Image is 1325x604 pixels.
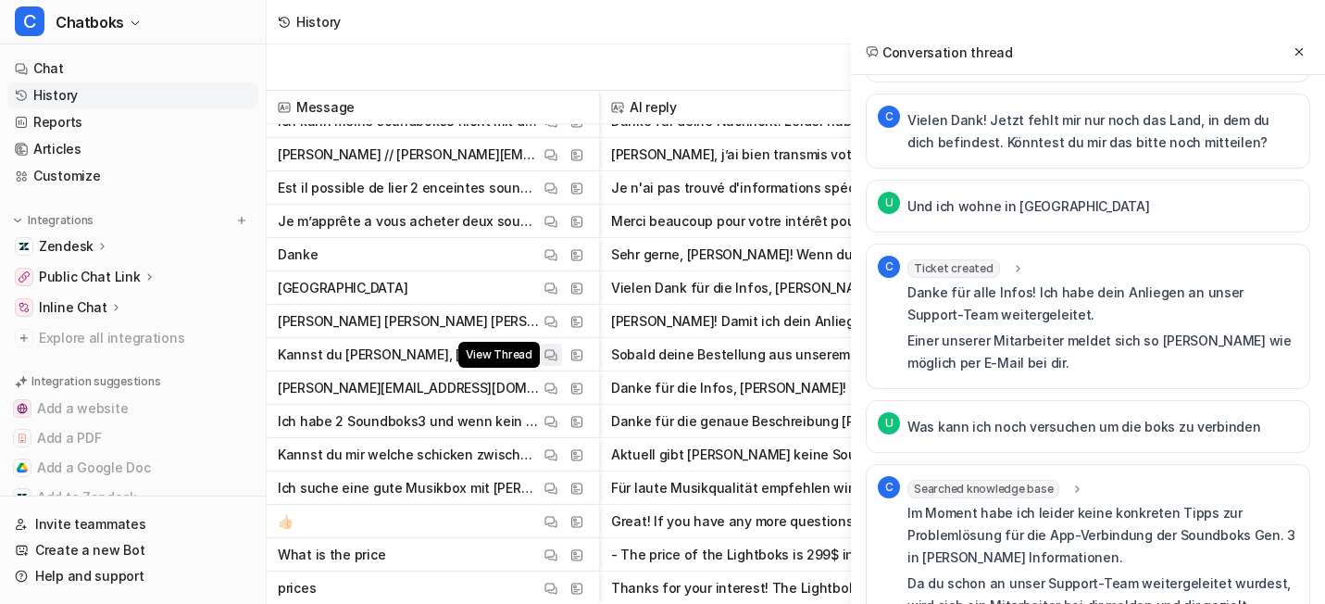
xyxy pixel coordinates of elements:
[278,205,540,238] p: Je m’apprête a vous acheter deux sounbocks ‘ avec the battery et the charger mais je ne vois aucu...
[278,371,540,405] p: [PERSON_NAME][EMAIL_ADDRESS][DOMAIN_NAME] Simon Deutschland
[611,472,972,505] button: Für laute Musikqualität empfehlen wir die Soundboks Bluetooth-Lautsprecher. Die SOUNDBOKS-Modelle...
[907,282,1298,326] p: Danke für alle Infos! Ich habe dein Anliegen an unser Support-Team weitergeleitet.
[7,511,258,537] a: Invite teammates
[17,462,28,473] img: Add a Google Doc
[17,492,28,503] img: Add to Zendesk
[17,433,28,444] img: Add a PDF
[278,538,385,572] p: What is the price
[611,205,972,238] button: Merci beaucoup pour votre intérêt pour l'achat de deux Soundboks avec batterie et chargeur ! Je n...
[19,271,30,283] img: Public Chat Link
[611,371,972,405] button: Danke für die Infos, [PERSON_NAME]! Ich habe dein Anliegen an unser Support-Team weitergeleitet. ...
[611,505,972,538] button: Great! If you have any more questions or need help with your SOUNDBOKS products, just let me know...
[278,271,407,305] p: [GEOGRAPHIC_DATA]
[7,394,258,423] button: Add a websiteAdd a website
[17,403,28,414] img: Add a website
[611,405,972,438] button: Danke für die genaue Beschreibung [PERSON_NAME] Problems! Leider konnte ich dazu keine spezifisch...
[7,453,258,483] button: Add a Google DocAdd a Google Doc
[39,323,251,353] span: Explore all integrations
[39,237,94,256] p: Zendesk
[235,214,248,227] img: menu_add.svg
[15,329,33,347] img: explore all integrations
[19,241,30,252] img: Zendesk
[540,344,562,366] button: View Thread
[278,171,540,205] p: Est il possible de lier 2 enceintes soundboks ?
[907,330,1298,374] p: Einer unserer Mitarbeiter meldet sich so [PERSON_NAME] wie möglich per E-Mail bei dir.
[611,305,972,338] button: [PERSON_NAME]! Damit ich dein Anliegen weiterleiten kann, benötige ich bitte noch deine E-Mail-Ad...
[15,6,44,36] span: C
[7,325,258,351] a: Explore all integrations
[31,373,160,390] p: Integration suggestions
[7,136,258,162] a: Articles
[611,538,972,572] button: - The price of the Lightboks is 299$ in the [GEOGRAPHIC_DATA] and 299 € in the [GEOGRAPHIC_DATA]....
[878,192,900,214] span: U
[7,82,258,108] a: History
[878,412,900,434] span: U
[56,9,124,35] span: Chatboks
[19,302,30,313] img: Inline Chat
[7,109,258,135] a: Reports
[907,109,1298,154] p: Vielen Dank! Jetzt fehlt mir nur noch das Land, in dem du dich befindest. Könntest du mir das bit...
[278,472,540,505] p: Ich suche eine gute Musikbox mit [PERSON_NAME] Qualität und LED
[7,563,258,589] a: Help and support
[611,271,972,305] button: Vielen Dank für die Infos, [PERSON_NAME]! Ich habe deine Anfrage an unser Support-Team weitergele...
[907,195,1149,218] p: Und ich wohne in [GEOGRAPHIC_DATA]
[278,405,540,438] p: Ich habe 2 Soundboks3 und wenn kein Ton abgespielt wird erwarte ich, dass die Boksen jeweils nach...
[11,214,24,227] img: expand menu
[278,338,540,371] p: Kannst du [PERSON_NAME], [PERSON_NAME] folgende Bestellung versandt wird? #65009-5
[607,91,976,124] span: AI reply
[278,505,294,538] p: 👍🏻
[878,476,900,498] span: C
[274,91,592,124] span: Message
[866,43,1013,62] h2: Conversation thread
[278,305,540,338] p: [PERSON_NAME] [PERSON_NAME] [PERSON_NAME]! [PERSON_NAME]
[907,416,1260,438] p: Was kann ich noch versuchen um die boks zu verbinden
[611,438,972,472] button: Aktuell gibt [PERSON_NAME] keine Soundboks- oder Lightboks-Produkte im Preisbereich zwischen 50 u...
[611,338,972,371] button: Sobald deine Bestellung aus unserem Lager versandt wird, erhältst du eine E-Mail mit einem Tracki...
[7,56,258,82] a: Chat
[7,211,99,230] button: Integrations
[878,256,900,278] span: C
[278,238,319,271] p: Danke
[611,171,972,205] button: Je n'ai pas trouvé d'informations spécifiques à ce sujet dans nos ressources actuelles. Pour obte...
[907,480,1059,498] span: Searched knowledge base
[611,138,972,171] button: [PERSON_NAME], j’ai bien transmis votre demande à notre équipe commerciale. Un agent va vous cont...
[278,138,540,171] p: [PERSON_NAME] // [PERSON_NAME][EMAIL_ADDRESS][DOMAIN_NAME] // [GEOGRAPHIC_DATA]
[28,213,94,228] p: Integrations
[458,342,540,368] span: View Thread
[907,259,1000,278] span: Ticket created
[39,268,141,286] p: Public Chat Link
[39,298,107,317] p: Inline Chat
[878,106,900,128] span: C
[611,238,972,271] button: Sehr gerne, [PERSON_NAME]! Wenn du weitere Fragen hast, [PERSON_NAME] dich jederzeit. Hab einen t...
[7,423,258,453] button: Add a PDFAdd a PDF
[296,12,341,31] div: History
[278,438,540,472] p: Kannst du mir welche schicken zwischen 50 und 70
[7,163,258,189] a: Customize
[7,483,258,512] button: Add to ZendeskAdd to Zendesk
[907,502,1298,569] p: Im Moment habe ich leider keine konkreten Tipps zur Problemlösung für die App-Verbindung der Soun...
[7,537,258,563] a: Create a new Bot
